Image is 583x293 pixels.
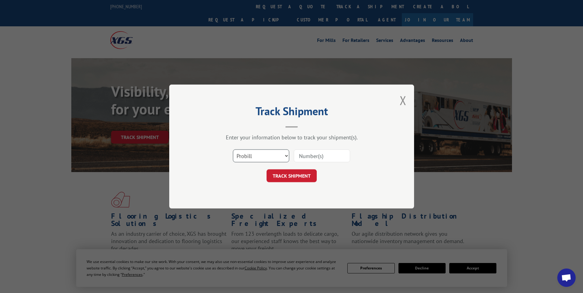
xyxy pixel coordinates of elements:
div: Open chat [557,269,576,287]
button: TRACK SHIPMENT [267,169,317,182]
h2: Track Shipment [200,107,383,118]
button: Close modal [400,92,406,108]
input: Number(s) [294,149,350,162]
div: Enter your information below to track your shipment(s). [200,134,383,141]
